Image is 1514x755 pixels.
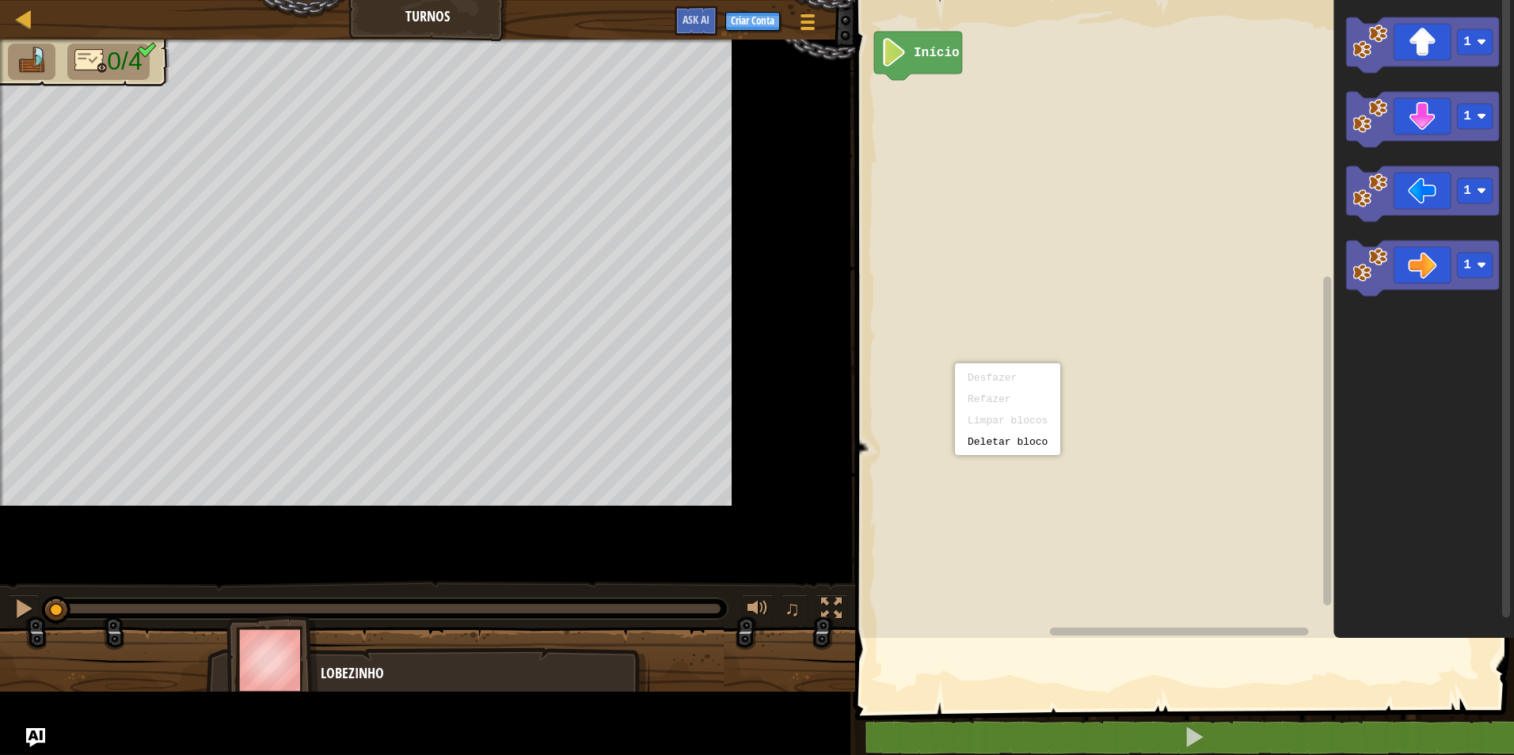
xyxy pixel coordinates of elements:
[26,728,45,747] button: Ask AI
[1463,35,1471,49] text: 1
[788,6,827,44] button: Mostrar menu do jogo
[1463,109,1471,123] text: 1
[8,44,55,80] li: Go to the raft.
[968,415,1048,427] div: Limpar blocos
[816,594,847,627] button: Toggle fullscreen
[1463,258,1471,272] text: 1
[782,594,808,627] button: ♫
[725,12,780,31] button: Criar Conta
[321,663,633,684] div: Lobezinho
[1463,184,1471,198] text: 1
[226,616,318,704] img: thang_avatar_frame.png
[67,44,150,80] li: Apenas 4 linhas de código
[968,436,1048,448] div: Deletar bloco
[107,47,142,75] span: 0/4
[914,46,960,60] text: Início
[785,597,801,620] span: ♫
[742,594,774,627] button: Ajuste o volume
[683,12,709,27] span: Ask AI
[8,594,40,627] button: Ctrl + P: Pause
[968,393,1048,405] div: Refazer
[968,372,1048,384] div: Desfazer
[675,6,717,36] button: Ask AI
